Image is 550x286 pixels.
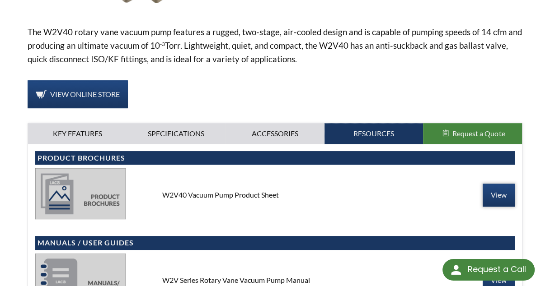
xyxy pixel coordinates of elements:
h4: Manuals / User Guides [38,238,512,248]
p: The W2V40 rotary vane vacuum pump features a rugged, two-stage, air-cooled design and is capable ... [28,25,522,66]
span: View Online Store [50,90,120,98]
img: product_brochures-81b49242bb8394b31c113ade466a77c846893fb1009a796a1a03a1a1c57cbc37.jpg [35,168,126,219]
a: Accessories [226,123,324,144]
a: Resources [324,123,423,144]
h4: Product Brochures [38,153,512,163]
sup: -3 [160,41,165,47]
span: Request a Quote [452,129,505,138]
img: round button [449,263,463,277]
div: Request a Call [467,259,526,280]
a: Key Features [28,123,127,144]
button: Request a Quote [423,123,522,144]
div: Request a Call [442,259,535,281]
a: Specifications [127,123,226,144]
div: W2V40 Vacuum Pump Product Sheet [155,190,395,200]
div: W2V Series Rotary Vane Vacuum Pump Manual [155,275,395,285]
a: View Online Store [28,80,128,108]
a: View [483,184,515,206]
